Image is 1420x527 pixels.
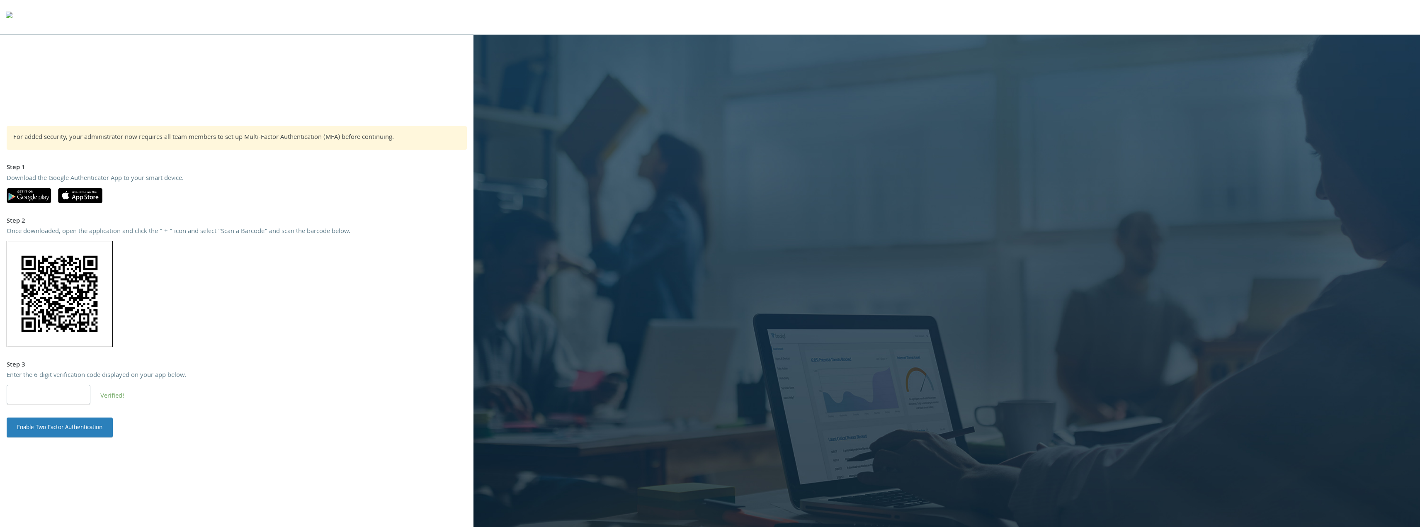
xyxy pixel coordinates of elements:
img: google-play.svg [7,188,51,203]
button: Enable Two Factor Authentication [7,418,113,437]
strong: Step 3 [7,360,25,371]
div: Once downloaded, open the application and click the “ + “ icon and select “Scan a Barcode” and sc... [7,227,467,238]
div: For added security, your administrator now requires all team members to set up Multi-Factor Authe... [13,133,460,143]
span: Verified! [100,391,124,402]
strong: Step 1 [7,163,25,173]
div: Download the Google Authenticator App to your smart device. [7,174,467,185]
img: todyl-logo-dark.svg [6,9,12,25]
strong: Step 2 [7,216,25,227]
div: Enter the 6 digit verification code displayed on your app below. [7,371,467,381]
img: apple-app-store.svg [58,188,102,203]
img: 6bOBZCC45JAAAAAElFTkSuQmCC [7,241,113,347]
